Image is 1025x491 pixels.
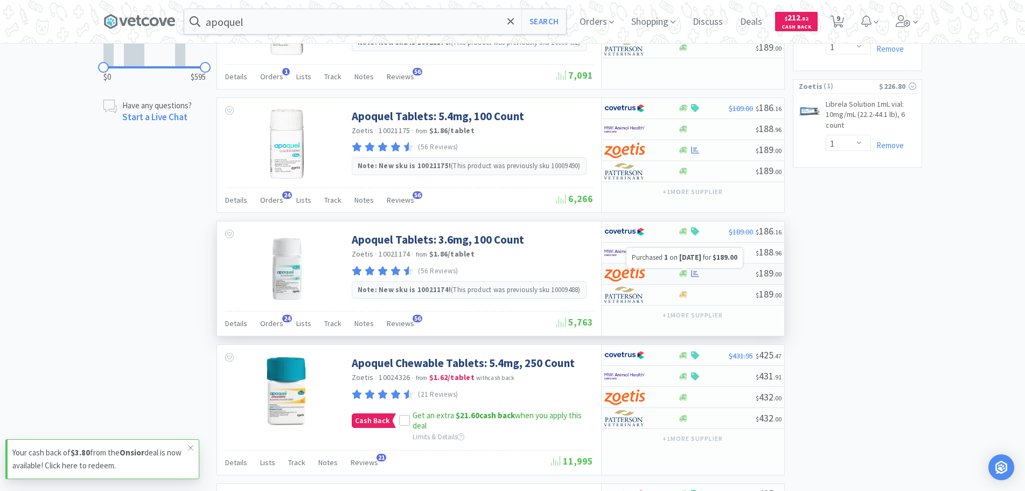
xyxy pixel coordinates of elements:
a: Remove [871,44,904,54]
img: 13836f3bd1a74e34985160505e7f3f38_239302.jpeg [270,109,303,179]
span: $ [756,147,759,155]
span: 432 [756,412,782,424]
span: Cash Back [352,414,392,427]
span: · [375,249,377,259]
span: $189.00 [713,253,737,262]
img: 77fca1acd8b6420a9015268ca798ef17_1.png [604,347,645,363]
span: 189 [756,164,782,177]
a: Zoetis [352,372,374,382]
span: 24 [282,315,292,322]
span: 6,266 [556,192,593,205]
img: f5e969b455434c6296c6d81ef179fa71_3.png [604,39,645,56]
span: Details [225,458,247,467]
a: $212.82Cash Back [775,7,818,36]
span: Cash Back [782,24,811,31]
span: 24 [282,191,292,199]
span: 186 [756,101,782,114]
span: 212 [785,12,808,23]
img: 2211b05b10744db1b13b1c8044784231_401919.png [252,356,322,426]
span: $ [785,15,787,22]
span: 10021174 [379,249,410,259]
span: Notes [354,195,374,205]
span: Reviews [387,72,414,81]
p: (56 Reviews) [418,266,458,277]
span: . 47 [773,352,782,360]
span: $ [756,415,759,423]
span: 56 [413,191,422,199]
span: 188 [756,122,782,135]
img: f5e969b455434c6296c6d81ef179fa71_3.png [604,287,645,303]
a: Apoquel Chewable Tablets: 5.4mg, 250 Count [352,356,575,370]
span: · [375,373,377,383]
span: 56 [413,315,422,322]
span: Lists [296,319,311,328]
span: Orders [260,72,283,81]
span: . 00 [773,168,782,176]
span: . 16 [773,228,782,236]
span: Notes [354,72,374,81]
span: $189.00 [729,103,753,113]
span: . 00 [773,270,782,278]
span: 7,091 [556,69,593,81]
strong: Note: New sku is 10021175! [358,161,451,170]
a: Zoetis [352,126,374,135]
span: 431 [756,370,782,382]
span: from [416,374,428,382]
span: · [412,126,414,135]
span: Lists [260,458,275,467]
span: · [412,249,414,259]
span: $ [756,105,759,113]
button: +1more supplier [657,431,728,446]
span: Details [225,319,247,328]
span: Orders [260,319,283,328]
a: Librela Solution 1mL vial: 10mg/mL (22.2-44.1 lb), 6 count [826,99,916,135]
img: 77fca1acd8b6420a9015268ca798ef17_1.png [604,224,645,240]
span: Notes [318,458,338,467]
button: Search [521,9,566,34]
span: $431.95 [729,351,753,361]
span: . 00 [773,147,782,155]
span: Track [324,319,341,328]
span: Reviews [387,319,414,328]
span: 11,995 [551,455,593,467]
span: $ [756,270,759,278]
img: 946ea0a38146429787952fae19f245f9_593239.jpeg [799,101,820,123]
span: . 82 [800,15,808,22]
a: Discuss [688,17,727,27]
span: . 00 [773,44,782,52]
span: $ [756,373,759,381]
span: 186 [756,225,782,237]
span: 10024326 [379,372,410,382]
span: 1 [664,253,668,262]
span: · [375,126,377,135]
input: Search by item, sku, manufacturer, ingredient, size... [184,9,566,34]
span: Details [225,195,247,205]
button: +1more supplier [657,184,728,199]
span: . 96 [773,126,782,134]
p: Have any questions? [122,100,192,111]
span: Notes [354,319,374,328]
span: Lists [296,72,311,81]
span: $ [756,126,759,134]
div: Open Intercom Messenger [988,454,1014,480]
span: 189 [756,267,782,279]
span: . 00 [773,415,782,423]
span: $0 [103,71,111,84]
a: Remove [871,140,904,150]
span: $ [756,394,759,402]
span: . 91 [773,373,782,381]
span: . 96 [773,249,782,257]
span: Limits & Details [413,432,464,441]
span: Reviews [351,458,378,467]
strong: cash back [456,410,515,420]
span: Lists [296,195,311,205]
a: Start a Live Chat [122,111,187,123]
span: $ [756,352,759,360]
span: ( 1 ) [822,81,879,92]
span: 425 [756,349,782,361]
img: 5d99303fc14d48cfa17ca84d15c16413_389648.png [252,232,322,302]
button: +1more supplier [657,308,728,323]
span: $21.60 [456,410,479,420]
span: with cash back [476,374,514,382]
a: 9 [826,18,848,28]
